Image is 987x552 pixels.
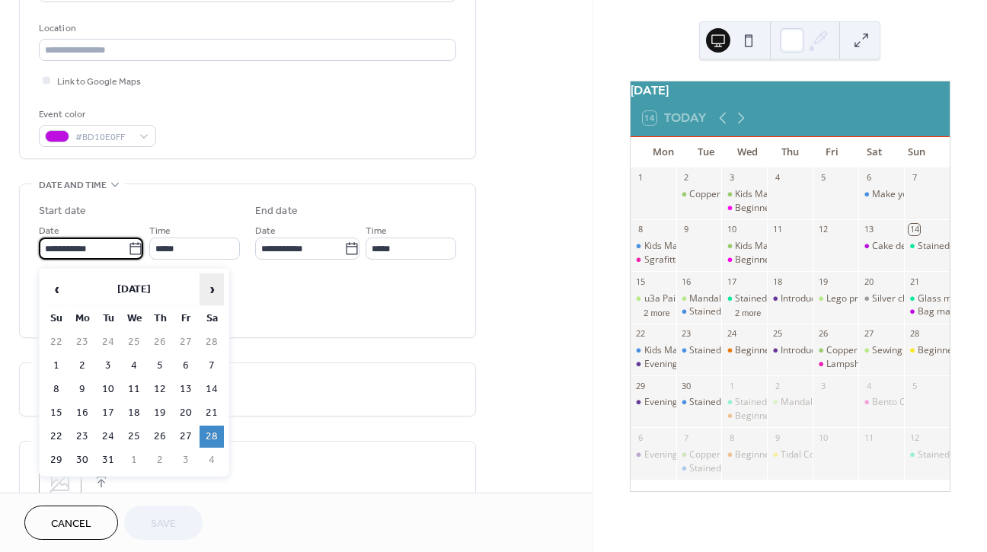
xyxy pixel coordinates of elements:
div: 18 [771,276,783,287]
th: Sa [200,308,224,330]
div: 1 [635,172,647,183]
div: 15 [635,276,647,287]
div: Cake decorating [872,240,941,253]
div: Stained Glass course [676,305,722,318]
div: 1 [726,380,737,391]
td: 19 [148,402,172,424]
td: 29 [44,449,69,471]
div: Copper foiled feather workshop [676,188,722,201]
span: #BD10E0FF [75,129,132,145]
td: 16 [70,402,94,424]
th: Th [148,308,172,330]
div: Kids Machine Sewing L5 [631,240,676,253]
div: Glass mosaic [918,292,974,305]
div: Kids Machine Sewing [735,188,824,201]
td: 26 [148,331,172,353]
div: u3a Painting group [631,292,676,305]
div: Glass mosaic [904,292,950,305]
span: Date and time [39,177,107,193]
div: 13 [863,224,874,235]
td: 17 [96,402,120,424]
div: Lego printmaking [813,292,858,305]
span: Date [39,223,59,239]
div: 2 [681,172,692,183]
div: Mandala/Dot Art Painting - Craft4life [781,396,935,409]
td: 23 [70,426,94,448]
div: Beginners Machine Sewing - full day [904,344,950,357]
div: Stained Glass course [689,396,778,409]
td: 12 [148,378,172,400]
div: Lego printmaking [826,292,900,305]
div: Lampshade Workshop [813,358,858,371]
div: Evening Upholstery [631,396,676,409]
td: 3 [174,449,198,471]
div: Stained Glass [918,448,976,461]
div: 27 [863,328,874,340]
div: 20 [863,276,874,287]
td: 30 [70,449,94,471]
div: Mandala/Dot Art Painting - Craft4life [767,396,813,409]
div: [DATE] [631,81,950,100]
td: 11 [122,378,146,400]
div: Bag making for Beginners [904,305,950,318]
td: 7 [200,355,224,377]
div: 8 [635,224,647,235]
td: 22 [44,426,69,448]
th: Su [44,308,69,330]
div: 4 [771,172,783,183]
div: Beginner Machine Sewing Level 2 [721,448,767,461]
div: Silver clay jewellery [858,292,904,305]
div: Introduction to Dressmaking - [PERSON_NAME] [781,292,980,305]
div: 24 [726,328,737,340]
div: Tue [685,137,727,168]
th: We [122,308,146,330]
div: 29 [635,380,647,391]
div: Kids Machine Sewing [721,188,767,201]
div: 25 [771,328,783,340]
div: Event color [39,107,153,123]
td: 14 [200,378,224,400]
span: Date [255,223,276,239]
td: 5 [148,355,172,377]
div: Copper foiled feather workshop [689,448,823,461]
div: Sewing with Stretch Fabric [858,344,904,357]
td: 28 [200,426,224,448]
td: 24 [96,426,120,448]
div: Evening Upholstery [644,448,727,461]
td: 26 [148,426,172,448]
div: 11 [863,432,874,443]
div: 14 [909,224,920,235]
div: Copper foiled feather workshop [689,188,823,201]
span: Cancel [51,516,91,532]
div: Make your own Japanese Apron [858,188,904,201]
div: 4 [863,380,874,391]
div: Evening Upholstery [631,358,676,371]
th: Fr [174,308,198,330]
span: Link to Google Maps [57,74,141,90]
div: 28 [909,328,920,340]
div: 5 [909,380,920,391]
div: 6 [863,172,874,183]
div: 9 [771,432,783,443]
td: 4 [122,355,146,377]
div: Beginners Machine Sewing [735,254,850,266]
td: 24 [96,331,120,353]
td: 10 [96,378,120,400]
div: Stained Glass course [676,396,722,409]
div: Sewing with Stretch Fabric [872,344,983,357]
div: Copper foiled feather workshop [676,448,722,461]
td: 2 [70,355,94,377]
div: Cake decorating [858,240,904,253]
div: Tidal Collections ([PERSON_NAME]) [781,448,930,461]
td: 27 [174,426,198,448]
div: 12 [817,224,829,235]
span: ‹ [45,274,68,305]
a: Cancel [24,506,118,540]
th: Mo [70,308,94,330]
div: Sun [896,137,937,168]
div: Stained Glass [735,292,793,305]
div: Sat [853,137,895,168]
span: › [200,274,223,305]
div: 7 [681,432,692,443]
div: Beginners Machine Sewing [735,202,850,215]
